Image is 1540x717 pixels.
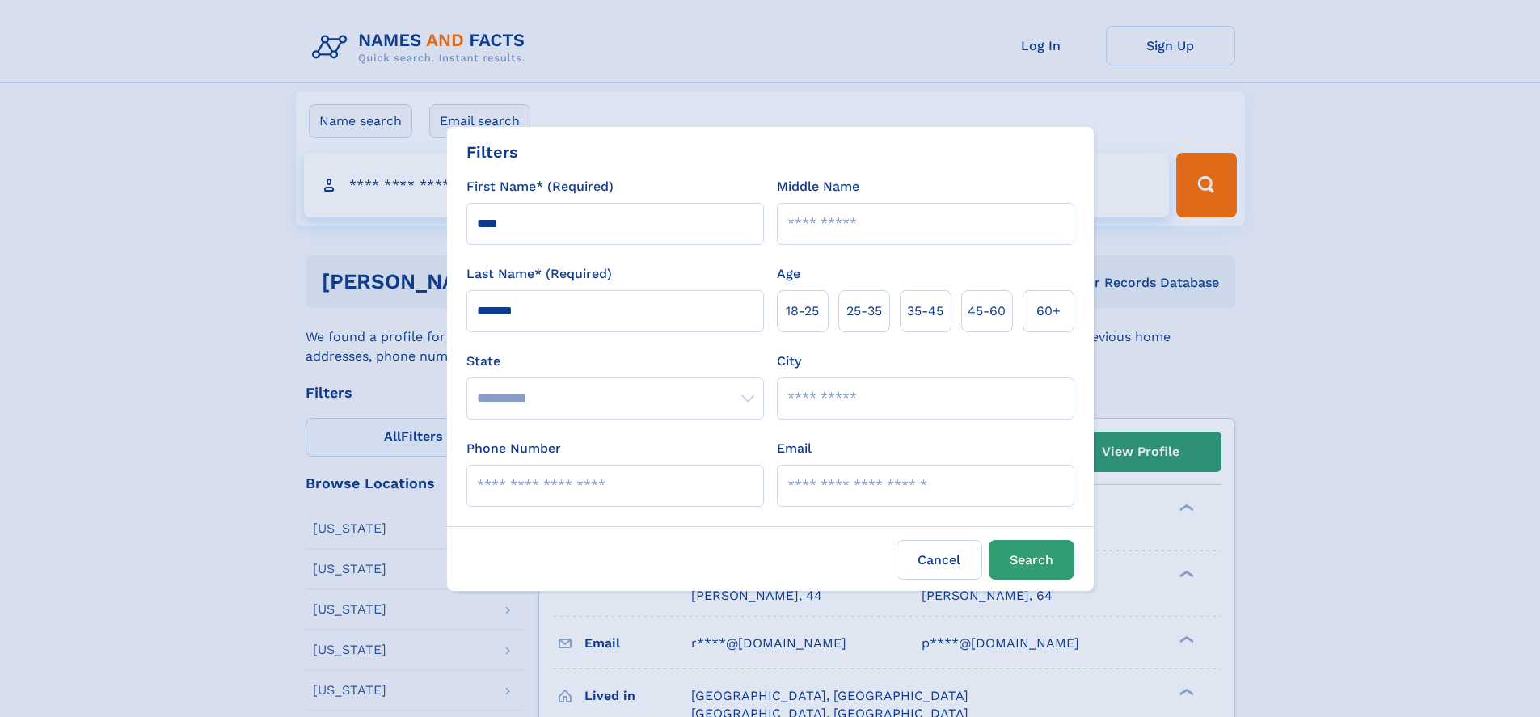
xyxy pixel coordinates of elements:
[786,302,819,321] span: 18‑25
[466,264,612,284] label: Last Name* (Required)
[897,540,982,580] label: Cancel
[777,177,859,196] label: Middle Name
[466,439,561,458] label: Phone Number
[777,439,812,458] label: Email
[989,540,1074,580] button: Search
[466,352,764,371] label: State
[907,302,943,321] span: 35‑45
[777,352,801,371] label: City
[466,140,518,164] div: Filters
[777,264,800,284] label: Age
[846,302,882,321] span: 25‑35
[1036,302,1061,321] span: 60+
[466,177,614,196] label: First Name* (Required)
[968,302,1006,321] span: 45‑60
